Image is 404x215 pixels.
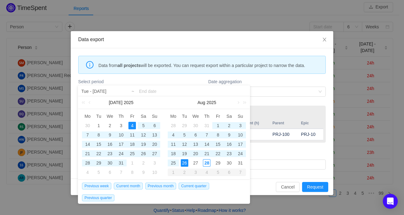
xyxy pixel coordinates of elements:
td: July 30, 2025 [190,121,201,130]
div: 11 [170,141,177,148]
div: 7 [117,169,125,176]
div: 4 [201,169,213,176]
td: July 22, 2025 [93,149,104,158]
td: August 20, 2025 [190,149,201,158]
td: August 24, 2025 [235,149,246,158]
td: August 30, 2025 [224,158,235,168]
div: 18 [170,150,177,157]
td: August 8, 2025 [127,168,138,177]
span: Tu [93,113,104,119]
span: Mo [168,113,179,119]
th: Fri [212,112,224,121]
th: Wed [190,112,201,121]
td: August 1, 2025 [127,158,138,168]
div: 14 [203,141,210,148]
input: Start date [81,88,161,95]
label: Select period [78,79,202,85]
td: July 16, 2025 [104,140,116,149]
div: 28 [170,122,177,129]
span: Previous week [82,183,111,189]
td: July 5, 2025 [138,121,149,130]
div: 17 [237,141,244,148]
div: 26 [181,159,188,167]
td: August 3, 2025 [235,121,246,130]
input: End date [139,88,247,95]
div: 4 [170,131,177,139]
td: August 17, 2025 [235,140,246,149]
td: August 1, 2025 [212,121,224,130]
div: 23 [106,150,114,157]
div: 6 [192,131,200,139]
div: 14 [84,141,91,148]
div: Data export [78,36,326,43]
div: 7 [203,131,210,139]
td: August 21, 2025 [201,149,213,158]
label: Date aggregation [208,79,326,85]
td: July 12, 2025 [138,130,149,140]
span: Previous month [145,183,176,189]
td: July 14, 2025 [82,140,93,149]
div: 18 [128,141,136,148]
div: Open Intercom Messenger [383,194,398,209]
span: Th [116,113,127,119]
a: [DATE] [108,96,123,109]
div: 25 [170,159,177,167]
td: August 28, 2025 [201,158,213,168]
td: July 31, 2025 [201,121,213,130]
div: 21 [203,150,210,157]
td: July 13, 2025 [149,130,160,140]
div: 27 [151,150,158,157]
span: Current month [114,183,143,189]
th: Sat [224,112,235,121]
div: 7 [235,169,246,176]
div: 2 [140,159,147,167]
div: 27 [192,159,200,167]
td: August 3, 2025 [149,158,160,168]
td: August 9, 2025 [138,168,149,177]
th: Wed [104,112,116,121]
div: 22 [95,150,103,157]
div: 17 [117,141,125,148]
div: 29 [214,159,222,167]
div: 9 [140,169,147,176]
div: 29 [181,122,188,129]
div: 12 [140,131,147,139]
div: 3 [237,122,244,129]
a: Next year (Control + right) [239,96,248,109]
td: July 20, 2025 [149,140,160,149]
th: Sun [235,112,246,121]
td: August 23, 2025 [224,149,235,158]
div: 24 [117,150,125,157]
th: Thu [201,112,213,121]
div: 9 [106,131,114,139]
td: August 22, 2025 [212,149,224,158]
div: 10 [117,131,125,139]
span: We [104,113,116,119]
td: July 17, 2025 [116,140,127,149]
td: August 26, 2025 [179,158,190,168]
td: August 6, 2025 [104,168,116,177]
div: 12 [181,141,188,148]
div: 31 [237,159,244,167]
td: September 4, 2025 [201,168,213,177]
div: 24 [237,150,244,157]
div: 16 [225,141,233,148]
td: July 1, 2025 [93,121,104,130]
td: August 29, 2025 [212,158,224,168]
span: Mo [82,113,93,119]
div: 8 [95,131,103,139]
td: August 25, 2025 [168,158,179,168]
td: PRJ-100 [269,129,298,140]
div: 10 [237,131,244,139]
td: July 6, 2025 [149,121,160,130]
div: 31 [203,122,210,129]
th: Epic [298,118,323,129]
i: icon: info-circle [86,61,94,69]
span: Data from will be exported. You can request export within a particular project to narrow the data. [99,62,321,69]
div: 13 [151,131,158,139]
td: August 16, 2025 [224,140,235,149]
td: September 7, 2025 [235,168,246,177]
td: August 18, 2025 [168,149,179,158]
td: July 25, 2025 [127,149,138,158]
span: Sa [138,113,149,119]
